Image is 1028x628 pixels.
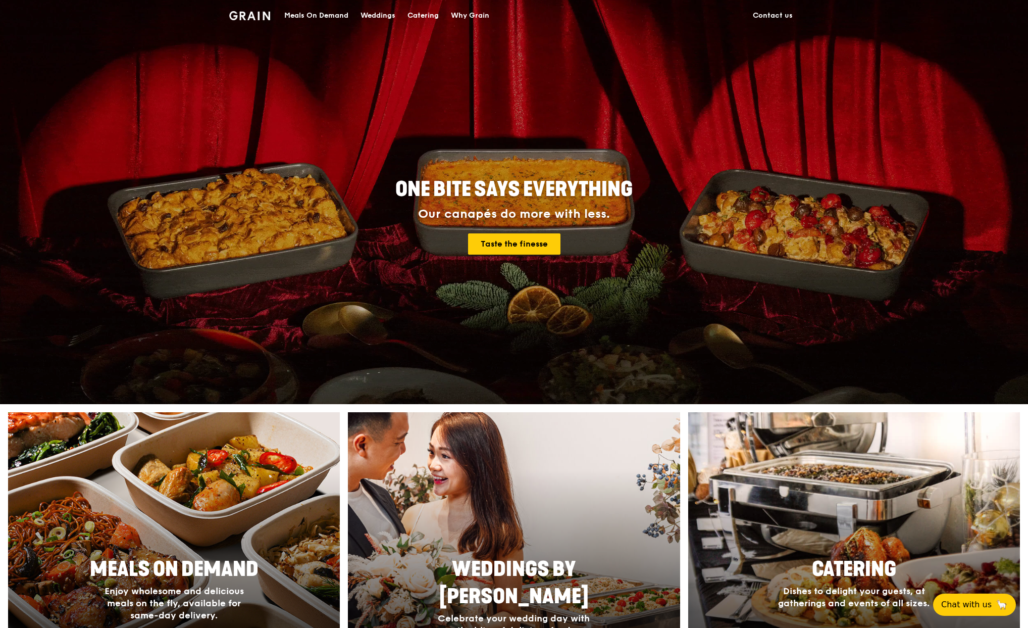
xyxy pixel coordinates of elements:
div: Our canapés do more with less. [332,207,696,221]
button: Chat with us🦙 [933,594,1016,616]
a: Taste the finesse [468,233,560,255]
span: 🦙 [996,599,1008,611]
span: Catering [812,557,896,582]
span: ONE BITE SAYS EVERYTHING [395,177,633,202]
img: Grain [229,11,270,20]
a: Contact us [747,1,799,31]
span: Chat with us [941,599,992,611]
div: Meals On Demand [284,1,348,31]
div: Catering [407,1,439,31]
span: Meals On Demand [90,557,259,582]
a: Weddings [354,1,401,31]
span: Weddings by [PERSON_NAME] [439,557,589,609]
span: Enjoy wholesome and delicious meals on the fly, available for same-day delivery. [105,586,244,621]
div: Why Grain [451,1,489,31]
div: Weddings [361,1,395,31]
span: Dishes to delight your guests, at gatherings and events of all sizes. [778,586,930,609]
a: Why Grain [445,1,495,31]
a: Catering [401,1,445,31]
